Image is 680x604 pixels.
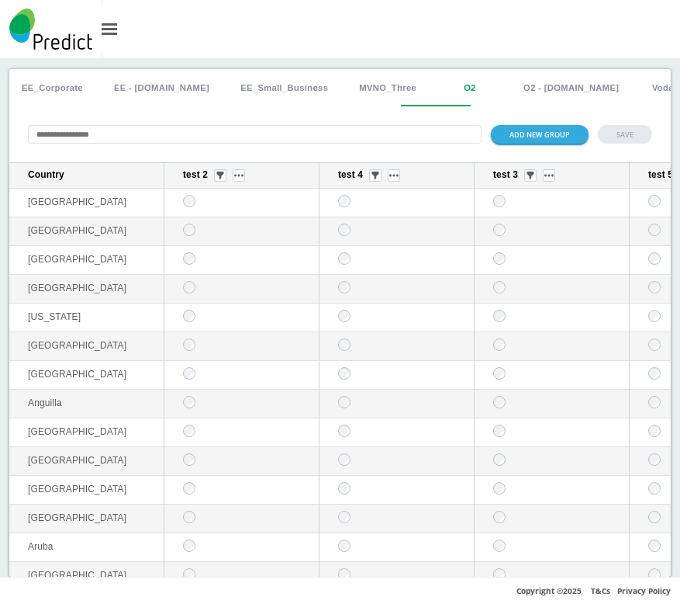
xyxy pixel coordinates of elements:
img: Union Icon [544,174,554,177]
button: O2 - [DOMAIN_NAME] [511,69,631,106]
button: MVNO_Three [347,69,429,106]
p: test 3 [493,169,518,181]
a: T&Cs [591,585,610,596]
span: [GEOGRAPHIC_DATA] [28,340,126,351]
span: [GEOGRAPHIC_DATA] [28,369,126,380]
img: Union Icon [389,174,399,177]
span: [GEOGRAPHIC_DATA] [28,484,126,495]
img: Filter Icon [216,172,224,179]
span: [GEOGRAPHIC_DATA] [28,196,126,207]
button: O2 [435,69,505,106]
span: [GEOGRAPHIC_DATA] [28,283,126,293]
button: EE_Small_Business [228,69,340,106]
span: [GEOGRAPHIC_DATA] [28,225,126,236]
p: test 5 [648,169,673,181]
button: EE - [DOMAIN_NAME] [102,69,222,106]
span: Aruba [28,541,54,552]
a: Privacy Policy [617,585,671,596]
button: EE_Corporate [9,69,95,106]
span: [US_STATE] [28,311,81,322]
img: Filter Icon [526,172,534,179]
p: test 4 [338,169,363,181]
span: [GEOGRAPHIC_DATA] [28,426,126,437]
img: Filter Icon [371,172,379,179]
span: [GEOGRAPHIC_DATA] [28,455,126,466]
span: Anguilla [28,397,62,408]
th: Country [9,163,164,189]
span: [GEOGRAPHIC_DATA] [28,512,126,523]
img: Predict Mobile [9,9,92,49]
p: test 2 [183,169,208,181]
img: Union Icon [234,174,243,177]
span: [GEOGRAPHIC_DATA] [28,570,126,581]
button: ADD NEW GROUP [491,125,589,143]
span: [GEOGRAPHIC_DATA] [28,254,126,265]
